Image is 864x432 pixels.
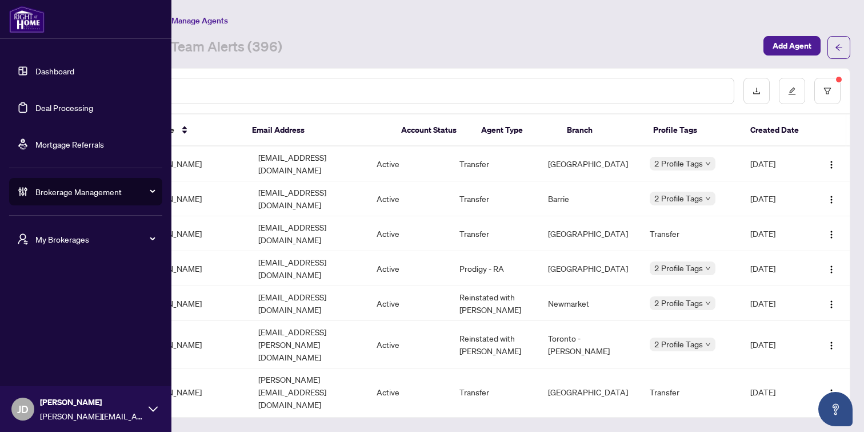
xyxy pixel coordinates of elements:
[822,224,841,243] button: Logo
[17,401,29,417] span: JD
[558,114,643,146] th: Branch
[539,368,641,416] td: [GEOGRAPHIC_DATA]
[827,389,836,398] img: Logo
[131,181,249,216] td: [PERSON_NAME]
[654,338,703,351] span: 2 Profile Tags
[788,87,796,95] span: edit
[822,154,841,173] button: Logo
[249,368,367,416] td: [PERSON_NAME][EMAIL_ADDRESS][DOMAIN_NAME]
[654,157,703,170] span: 2 Profile Tags
[367,146,450,181] td: Active
[822,294,841,312] button: Logo
[450,251,539,286] td: Prodigy - RA
[249,216,367,251] td: [EMAIL_ADDRESS][DOMAIN_NAME]
[539,181,641,216] td: Barrie
[35,139,104,149] a: Mortgage Referrals
[367,286,450,321] td: Active
[654,192,703,205] span: 2 Profile Tags
[249,321,367,368] td: [EMAIL_ADDRESS][PERSON_NAME][DOMAIN_NAME]
[827,195,836,204] img: Logo
[827,160,836,169] img: Logo
[249,146,367,181] td: [EMAIL_ADDRESS][DOMAIN_NAME]
[822,335,841,354] button: Logo
[705,342,711,347] span: down
[741,114,810,146] th: Created Date
[822,189,841,208] button: Logo
[450,181,539,216] td: Transfer
[40,396,143,409] span: [PERSON_NAME]
[131,216,249,251] td: [PERSON_NAME]
[131,251,249,286] td: [PERSON_NAME]
[171,37,282,58] a: Team Alerts (396)
[773,37,811,55] span: Add Agent
[814,78,841,104] button: filter
[450,216,539,251] td: Transfer
[753,87,761,95] span: download
[539,216,641,251] td: [GEOGRAPHIC_DATA]
[822,259,841,278] button: Logo
[35,185,154,198] span: Brokerage Management
[654,296,703,310] span: 2 Profile Tags
[35,66,74,76] a: Dashboard
[763,36,821,56] button: Add Agent
[654,261,703,275] span: 2 Profile Tags
[249,251,367,286] td: [EMAIL_ADDRESS][DOMAIN_NAME]
[779,78,805,104] button: edit
[367,251,450,286] td: Active
[35,102,93,113] a: Deal Processing
[641,216,741,251] td: Transfer
[9,6,45,33] img: logo
[741,251,812,286] td: [DATE]
[131,146,249,181] td: [PERSON_NAME]
[539,286,641,321] td: Newmarket
[243,114,392,146] th: Email Address
[450,286,539,321] td: Reinstated with [PERSON_NAME]
[367,321,450,368] td: Active
[705,265,711,271] span: down
[641,368,741,416] td: Transfer
[367,368,450,416] td: Active
[827,300,836,309] img: Logo
[818,392,853,426] button: Open asap
[249,181,367,216] td: [EMAIL_ADDRESS][DOMAIN_NAME]
[131,286,249,321] td: [PERSON_NAME]
[835,43,843,51] span: arrow-left
[17,233,29,245] span: user-switch
[539,321,641,368] td: Toronto - [PERSON_NAME]
[539,146,641,181] td: [GEOGRAPHIC_DATA]
[367,181,450,216] td: Active
[705,300,711,306] span: down
[741,146,812,181] td: [DATE]
[392,114,472,146] th: Account Status
[367,216,450,251] td: Active
[450,321,539,368] td: Reinstated with [PERSON_NAME]
[823,87,831,95] span: filter
[249,286,367,321] td: [EMAIL_ADDRESS][DOMAIN_NAME]
[644,114,741,146] th: Profile Tags
[472,114,558,146] th: Agent Type
[450,146,539,181] td: Transfer
[450,368,539,416] td: Transfer
[131,368,249,416] td: [PERSON_NAME]
[741,321,812,368] td: [DATE]
[40,410,143,422] span: [PERSON_NAME][EMAIL_ADDRESS][PERSON_NAME][DOMAIN_NAME]
[741,181,812,216] td: [DATE]
[705,161,711,167] span: down
[539,251,641,286] td: [GEOGRAPHIC_DATA]
[705,196,711,201] span: down
[827,230,836,239] img: Logo
[35,233,154,245] span: My Brokerages
[741,216,812,251] td: [DATE]
[741,368,812,416] td: [DATE]
[827,265,836,274] img: Logo
[741,286,812,321] td: [DATE]
[743,78,770,104] button: download
[827,341,836,350] img: Logo
[129,114,243,146] th: Full Name
[822,383,841,401] button: Logo
[131,321,249,368] td: [PERSON_NAME]
[171,15,228,26] span: Manage Agents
